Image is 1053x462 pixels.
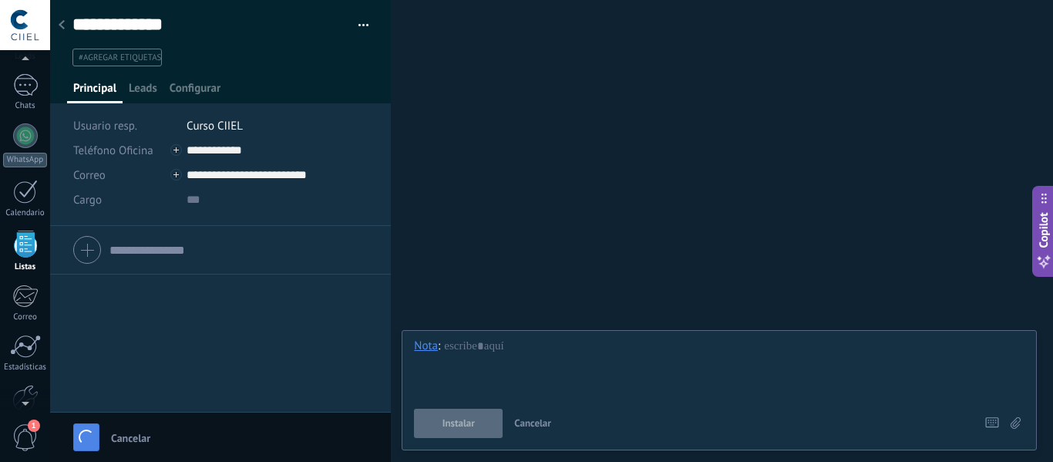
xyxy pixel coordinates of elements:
button: Correo [73,163,106,187]
div: Correo [3,312,48,322]
span: Usuario resp. [73,119,137,133]
button: Instalar [414,409,503,438]
button: Teléfono Oficina [73,138,153,163]
span: Cancelar [111,433,150,443]
div: WhatsApp [3,153,47,167]
span: Teléfono Oficina [73,143,153,158]
span: Principal [73,81,116,103]
button: Cancelar [508,409,557,438]
span: #agregar etiquetas [79,52,161,63]
button: Cancelar [105,425,156,450]
span: Copilot [1036,212,1051,248]
div: Usuario resp. [73,113,175,138]
span: Leads [129,81,157,103]
span: : [438,339,440,354]
div: Estadísticas [3,363,48,373]
div: Calendario [3,208,48,218]
span: Instalar [442,418,475,429]
span: Correo [73,168,106,183]
span: Configurar [170,81,220,103]
span: 1 [28,420,40,432]
span: Cargo [73,194,102,206]
span: Curso CIIEL [187,119,243,133]
div: Listas [3,262,48,272]
div: Cargo [73,187,175,212]
span: Cancelar [514,416,551,430]
div: Chats [3,101,48,111]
